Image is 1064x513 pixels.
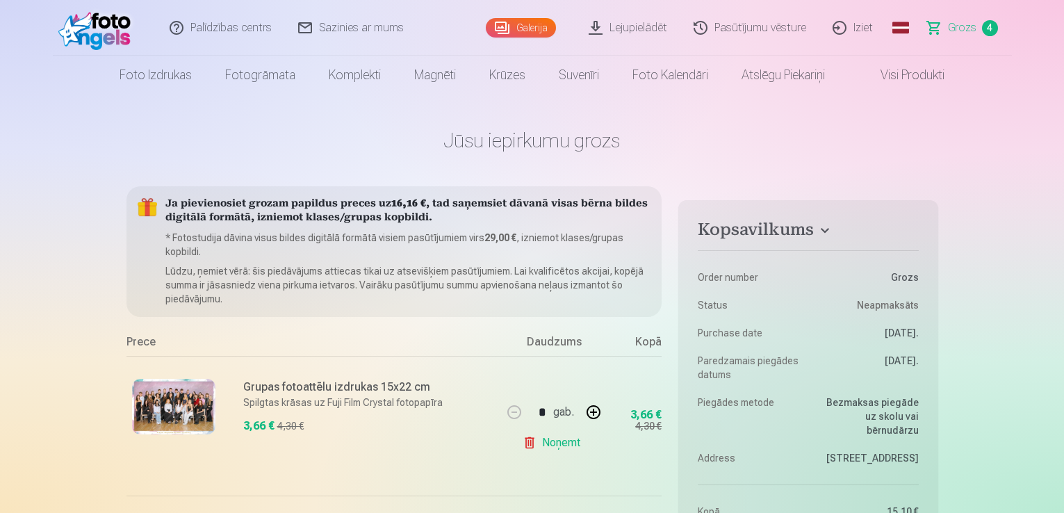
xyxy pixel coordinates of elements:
[698,396,801,437] dt: Piegādes metode
[948,19,976,36] span: Grozs
[165,231,651,259] p: * Fotostudija dāvina visus bildes digitālā formātā visiem pasūtījumiem virs , izniemot klases/gru...
[698,354,801,382] dt: Paredzamais piegādes datums
[698,298,801,312] dt: Status
[815,451,919,465] dd: [STREET_ADDRESS]
[398,56,473,95] a: Magnēti
[698,326,801,340] dt: Purchase date
[486,18,556,38] a: Galerija
[502,334,606,356] div: Daudzums
[391,199,426,209] b: 16,16 €
[103,56,208,95] a: Foto izdrukas
[523,429,586,457] a: Noņemt
[243,418,275,434] div: 3,66 €
[126,334,502,356] div: Prece
[484,232,516,243] b: 29,00 €
[542,56,616,95] a: Suvenīri
[815,354,919,382] dd: [DATE].
[842,56,961,95] a: Visi produkti
[312,56,398,95] a: Komplekti
[815,270,919,284] dd: Grozs
[277,419,304,433] div: 4,30 €
[815,326,919,340] dd: [DATE].
[553,396,574,429] div: gab.
[635,419,662,433] div: 4,30 €
[982,20,998,36] span: 4
[698,451,801,465] dt: Address
[165,264,651,306] p: Lūdzu, ņemiet vērā: šis piedāvājums attiecas tikai uz atsevišķiem pasūtījumiem. Lai kvalificētos ...
[126,128,938,153] h1: Jūsu iepirkumu grozs
[725,56,842,95] a: Atslēgu piekariņi
[698,220,918,245] button: Kopsavilkums
[815,396,919,437] dd: Bezmaksas piegāde uz skolu vai bērnudārzu
[243,396,494,409] p: Spilgtas krāsas uz Fuji Film Crystal fotopapīra
[473,56,542,95] a: Krūzes
[165,197,651,225] h5: Ja pievienosiet grozam papildus preces uz , tad saņemsiet dāvanā visas bērna bildes digitālā form...
[630,411,662,419] div: 3,66 €
[616,56,725,95] a: Foto kalendāri
[208,56,312,95] a: Fotogrāmata
[857,298,919,312] span: Neapmaksāts
[243,379,494,396] h6: Grupas fotoattēlu izdrukas 15x22 cm
[698,270,801,284] dt: Order number
[58,6,138,50] img: /fa1
[606,334,662,356] div: Kopā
